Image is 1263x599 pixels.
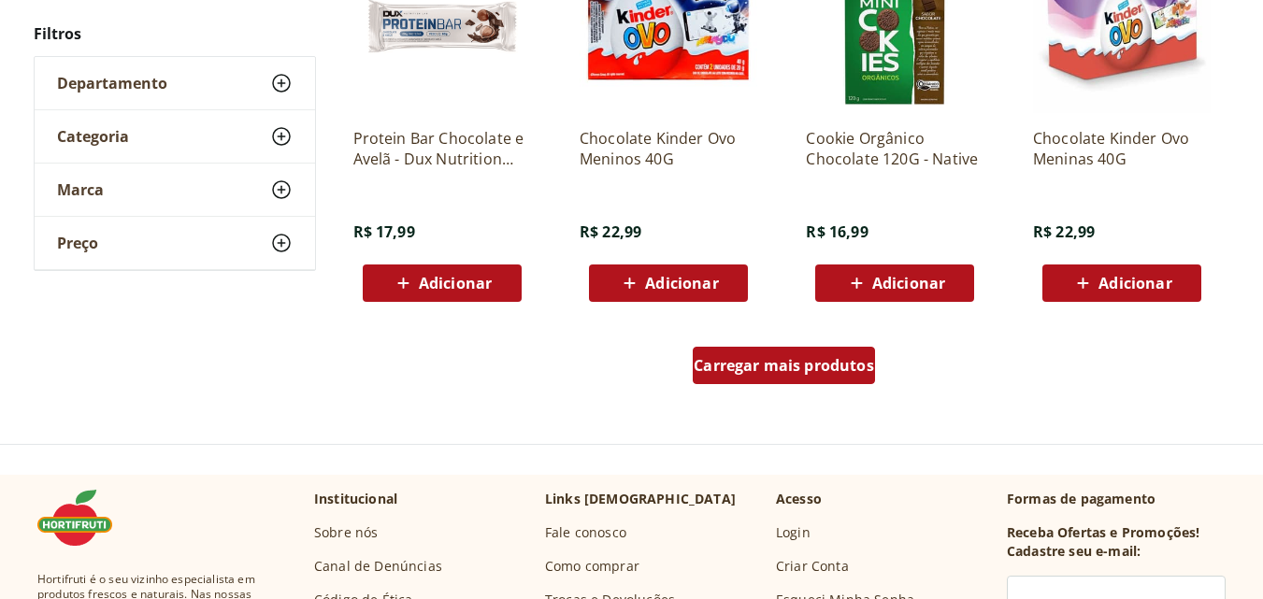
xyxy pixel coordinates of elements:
a: Fale conosco [545,523,626,542]
p: Acesso [776,490,822,508]
span: Adicionar [419,276,492,291]
a: Cookie Orgânico Chocolate 120G - Native [806,128,983,169]
span: Carregar mais produtos [694,358,874,373]
button: Adicionar [815,264,974,302]
a: Como comprar [545,557,639,576]
p: Formas de pagamento [1007,490,1226,508]
button: Adicionar [589,264,748,302]
a: Carregar mais produtos [693,347,875,392]
span: R$ 22,99 [580,221,641,242]
button: Adicionar [1042,264,1201,302]
h3: Cadastre seu e-mail: [1007,542,1141,561]
span: Preço [57,234,98,252]
span: Categoria [57,127,129,146]
span: R$ 17,99 [353,221,415,242]
button: Adicionar [363,264,522,302]
a: Protein Bar Chocolate e Avelã - Dux Nutrition 60g [353,128,531,169]
a: Criar Conta [776,557,849,576]
button: Categoria [35,110,315,163]
span: Adicionar [645,276,718,291]
h3: Receba Ofertas e Promoções! [1007,523,1199,542]
span: Departamento [57,74,167,93]
button: Marca [35,164,315,216]
a: Login [776,523,811,542]
span: Adicionar [1098,276,1171,291]
span: R$ 22,99 [1033,221,1095,242]
p: Links [DEMOGRAPHIC_DATA] [545,490,736,508]
span: Adicionar [872,276,945,291]
span: Marca [57,180,104,199]
span: R$ 16,99 [806,221,868,242]
h2: Filtros [34,15,316,52]
img: Hortifruti [37,490,131,546]
a: Chocolate Kinder Ovo Meninas 40G [1033,128,1211,169]
a: Canal de Denúncias [314,557,442,576]
button: Departamento [35,57,315,109]
p: Institucional [314,490,397,508]
button: Preço [35,217,315,269]
a: Chocolate Kinder Ovo Meninos 40G [580,128,757,169]
a: Sobre nós [314,523,378,542]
